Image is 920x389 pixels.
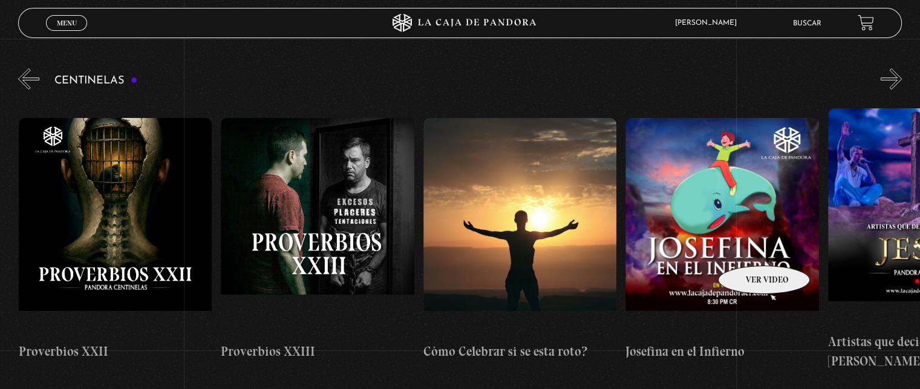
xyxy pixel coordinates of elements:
[18,68,39,90] button: Previous
[57,19,77,27] span: Menu
[19,99,212,380] a: Proverbios XXII
[221,342,414,361] h4: Proverbios XXIII
[881,68,902,90] button: Next
[858,15,874,31] a: View your shopping cart
[54,75,137,87] h3: Centinelas
[793,20,821,27] a: Buscar
[669,19,749,27] span: [PERSON_NAME]
[625,342,818,361] h4: Josefina en el Infierno
[221,99,414,380] a: Proverbios XXIII
[423,342,616,361] h4: Cómo Celebrar si se esta roto?
[625,99,818,380] a: Josefina en el Infierno
[53,30,81,38] span: Cerrar
[423,99,616,380] a: Cómo Celebrar si se esta roto?
[19,342,212,361] h4: Proverbios XXII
